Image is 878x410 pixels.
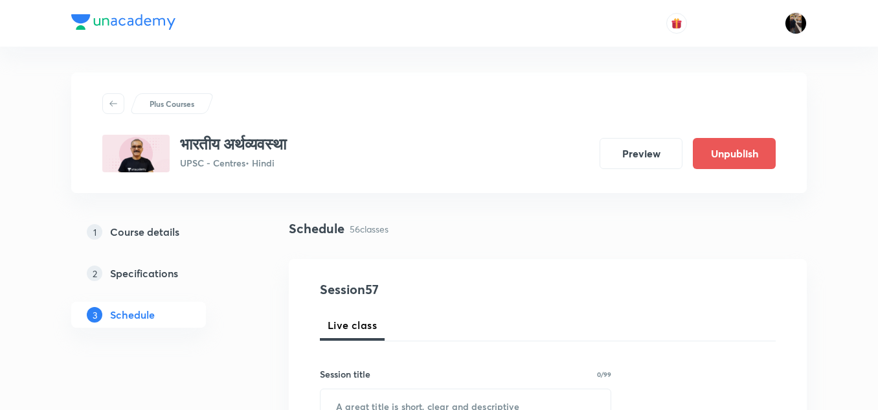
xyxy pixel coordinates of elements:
p: 3 [87,307,102,323]
p: 2 [87,266,102,281]
button: Preview [600,138,682,169]
button: avatar [666,13,687,34]
img: amit tripathi [785,12,807,34]
button: Unpublish [693,138,776,169]
h5: Course details [110,224,179,240]
h5: Specifications [110,266,178,281]
img: 397E8D08-550A-461A-84AA-015580567EEB_plus.png [102,135,170,172]
h3: भारतीय अर्थव्यवस्था [180,135,286,154]
p: 1 [87,224,102,240]
img: avatar [671,17,682,29]
a: 1Course details [71,219,247,245]
img: Company Logo [71,14,175,30]
p: 56 classes [350,222,388,236]
h4: Schedule [289,219,344,238]
p: UPSC - Centres • Hindi [180,156,286,170]
span: Live class [328,317,377,333]
h4: Session 57 [320,280,556,299]
p: Plus Courses [150,98,194,109]
h6: Session title [320,367,370,381]
a: Company Logo [71,14,175,33]
p: 0/99 [597,371,611,378]
h5: Schedule [110,307,155,323]
a: 2Specifications [71,260,247,286]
